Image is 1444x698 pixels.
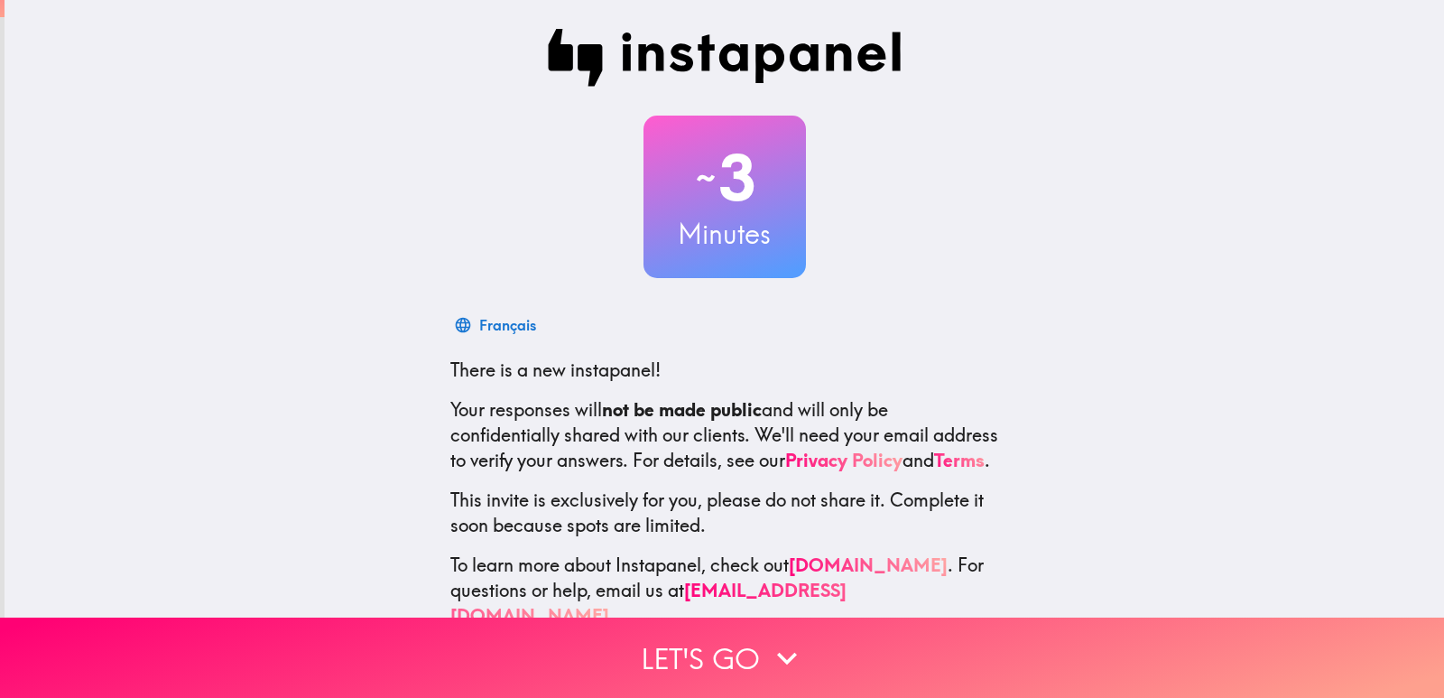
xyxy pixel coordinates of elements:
a: [DOMAIN_NAME] [789,554,948,576]
span: ~ [693,151,718,205]
a: Terms [934,449,985,471]
div: Français [479,312,536,338]
p: Your responses will and will only be confidentially shared with our clients. We'll need your emai... [450,397,999,473]
h3: Minutes [643,215,806,253]
p: This invite is exclusively for you, please do not share it. Complete it soon because spots are li... [450,488,999,538]
span: There is a new instapanel! [450,358,661,381]
h2: 3 [643,141,806,215]
img: Instapanel [548,29,902,87]
p: To learn more about Instapanel, check out . For questions or help, email us at . [450,553,999,628]
b: not be made public [602,398,762,421]
a: Privacy Policy [785,449,902,471]
button: Français [450,307,543,343]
